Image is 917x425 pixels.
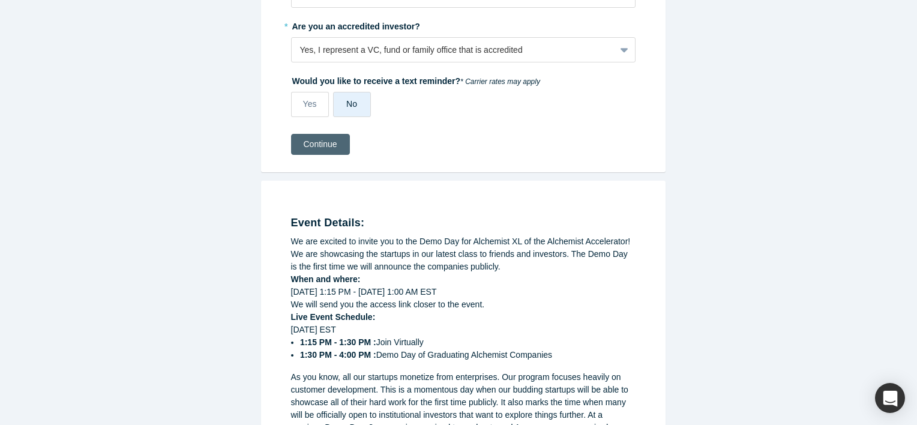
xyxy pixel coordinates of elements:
[291,235,636,248] div: We are excited to invite you to the Demo Day for Alchemist XL of the Alchemist Accelerator!
[300,349,636,361] li: Demo Day of Graduating Alchemist Companies
[300,350,376,360] strong: 1:30 PM - 4:00 PM :
[291,274,361,284] strong: When and where:
[291,324,636,361] div: [DATE] EST
[291,298,636,311] div: We will send you the access link closer to the event.
[291,312,376,322] strong: Live Event Schedule:
[303,99,317,109] span: Yes
[291,71,636,88] label: Would you like to receive a text reminder?
[291,134,350,155] button: Continue
[291,16,636,33] label: Are you an accredited investor?
[300,337,376,347] strong: 1:15 PM - 1:30 PM :
[460,77,540,86] em: * Carrier rates may apply
[291,248,636,273] div: We are showcasing the startups in our latest class to friends and investors. The Demo Day is the ...
[300,44,607,56] div: Yes, I represent a VC, fund or family office that is accredited
[300,336,636,349] li: Join Virtually
[291,286,636,298] div: [DATE] 1:15 PM - [DATE] 1:00 AM EST
[346,99,357,109] span: No
[291,217,365,229] strong: Event Details:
